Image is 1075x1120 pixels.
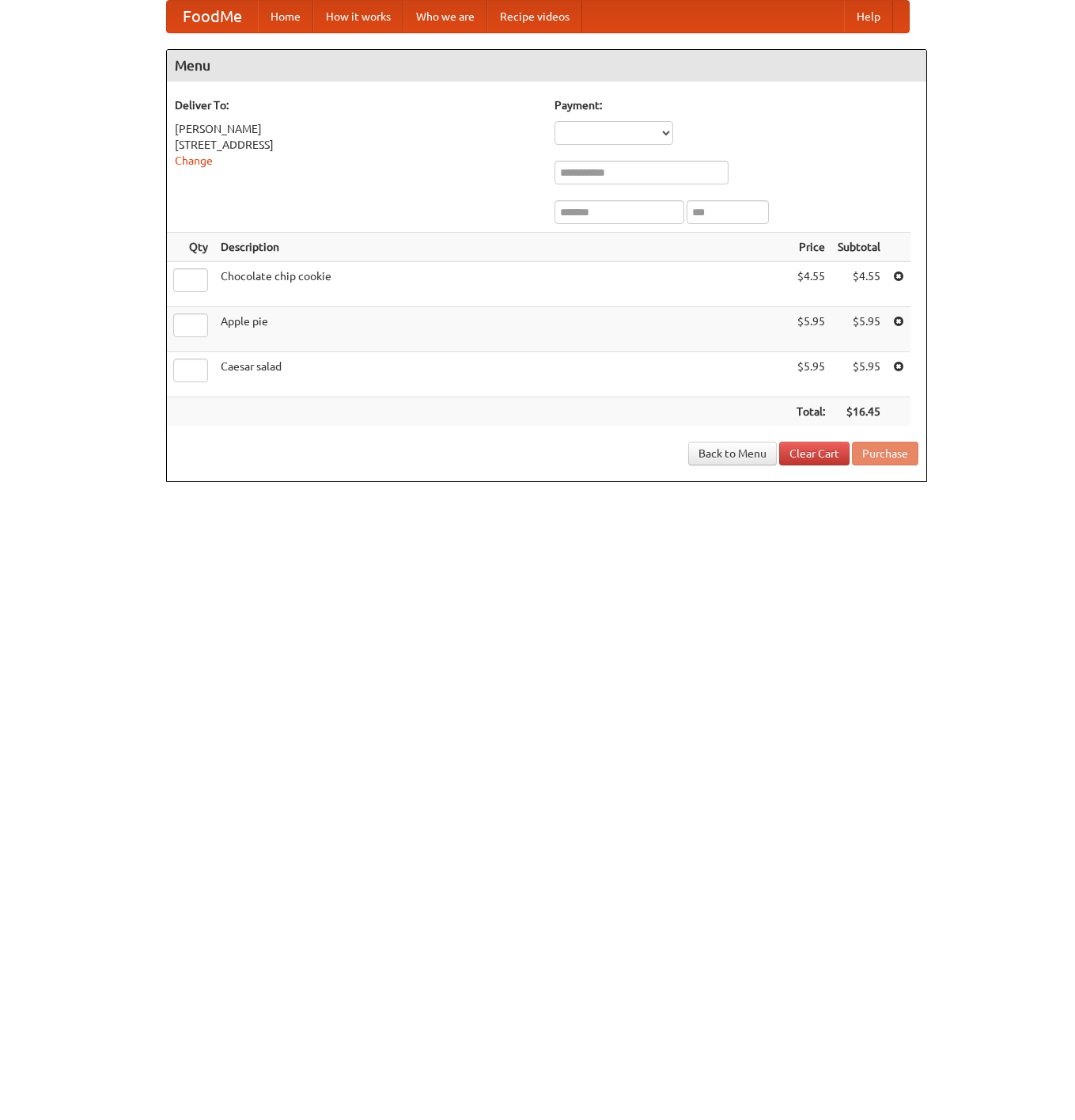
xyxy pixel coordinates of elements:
[167,50,926,82] h4: Menu
[214,262,790,307] td: Chocolate chip cookie
[790,233,831,262] th: Price
[831,352,887,397] td: $5.95
[555,97,918,113] h5: Payment:
[167,1,258,32] a: FoodMe
[175,137,539,153] div: [STREET_ADDRESS]
[790,262,831,307] td: $4.55
[779,442,850,465] a: Clear Cart
[175,97,539,113] h5: Deliver To:
[831,397,887,427] th: $16.45
[175,121,539,137] div: [PERSON_NAME]
[852,442,918,465] button: Purchase
[844,1,893,32] a: Help
[167,233,214,262] th: Qty
[790,352,831,397] td: $5.95
[214,307,790,352] td: Apple pie
[214,352,790,397] td: Caesar salad
[688,442,777,465] a: Back to Menu
[831,307,887,352] td: $5.95
[258,1,313,32] a: Home
[831,233,887,262] th: Subtotal
[403,1,487,32] a: Who we are
[831,262,887,307] td: $4.55
[313,1,403,32] a: How it works
[790,397,831,427] th: Total:
[790,307,831,352] td: $5.95
[175,154,213,167] a: Change
[214,233,790,262] th: Description
[487,1,582,32] a: Recipe videos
